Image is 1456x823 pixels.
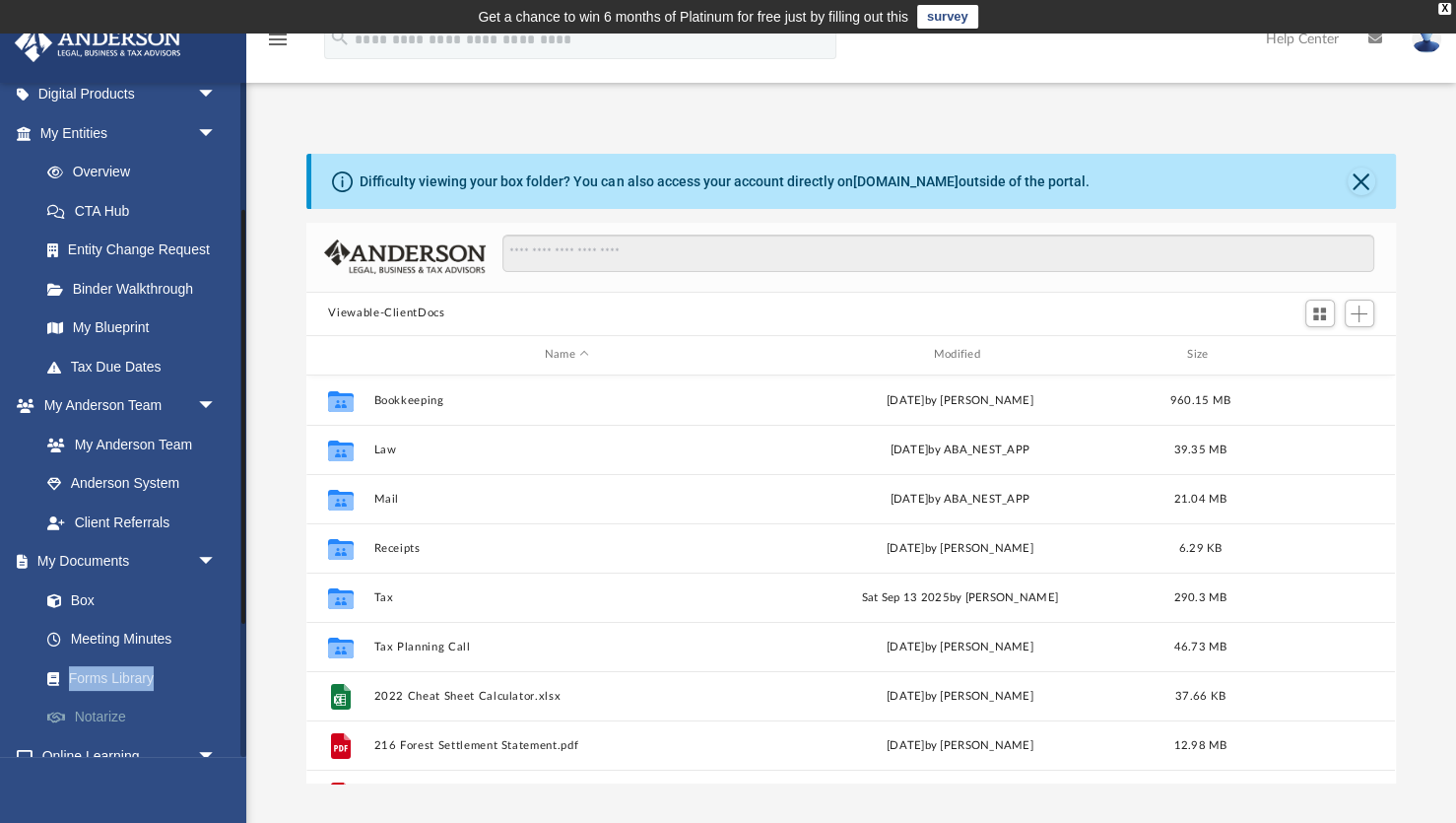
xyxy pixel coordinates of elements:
div: close [1438,3,1451,15]
div: Difficulty viewing your box folder? You can also access your account directly on outside of the p... [360,171,1089,192]
span: 21.04 MB [1174,493,1227,504]
button: Viewable-ClientDocs [328,305,444,322]
div: Name [373,346,759,364]
a: Digital Productsarrow_drop_down [14,75,246,114]
button: Law [374,444,760,456]
div: id [315,346,364,364]
div: [DATE] by [PERSON_NAME] [767,736,1153,754]
a: CTA Hub [28,191,246,231]
img: User Pic [1412,25,1441,53]
div: [DATE] by [PERSON_NAME] [767,638,1153,655]
div: id [1249,346,1387,364]
div: [DATE] by ABA_NEST_APP [767,490,1153,508]
a: Online Learningarrow_drop_down [14,736,236,776]
a: Client Referrals [28,503,236,542]
a: My Anderson Team [28,425,227,464]
a: My Documentsarrow_drop_down [14,542,246,582]
span: 6.29 KB [1179,542,1223,553]
button: Switch to Grid View [1305,300,1335,327]
div: [DATE] by [PERSON_NAME] [767,391,1153,409]
button: Tax [374,591,760,604]
div: [DATE] by ABA_NEST_APP [767,441,1153,458]
span: 290.3 MB [1174,591,1227,602]
button: Add [1345,300,1374,327]
div: Sat Sep 13 2025 by [PERSON_NAME] [767,588,1153,606]
button: Mail [374,493,760,506]
input: Search files and folders [502,235,1374,272]
span: arrow_drop_down [197,113,236,154]
a: menu [266,37,290,51]
span: arrow_drop_down [197,75,236,115]
a: survey [917,5,978,29]
div: Size [1161,346,1240,364]
a: Forms Library [28,658,236,698]
a: Anderson System [28,464,236,504]
span: 39.35 MB [1174,444,1227,454]
a: My Anderson Teamarrow_drop_down [14,386,236,426]
div: Get a chance to win 6 months of Platinum for free just by filling out this [478,5,908,29]
img: Anderson Advisors Platinum Portal [9,24,187,62]
button: Tax Planning Call [374,641,760,653]
span: 46.73 MB [1174,641,1227,652]
span: arrow_drop_down [197,542,236,583]
button: 2022 Cheat Sheet Calculator.xlsx [374,690,760,703]
a: My Blueprint [28,309,236,348]
div: [DATE] by [PERSON_NAME] [767,687,1153,705]
a: Entity Change Request [28,231,246,270]
div: Modified [767,346,1153,364]
button: 216 Forest Settlement Statement.pdf [374,739,760,752]
span: arrow_drop_down [197,736,236,777]
span: 960.15 MB [1170,394,1230,405]
span: 37.66 KB [1175,690,1225,701]
div: [DATE] by [PERSON_NAME] [767,539,1153,557]
a: Tax Due Dates [28,347,246,386]
span: 12.98 MB [1174,739,1227,750]
a: Box [28,581,236,620]
a: Binder Walkthrough [28,269,246,309]
span: arrow_drop_down [197,386,236,427]
a: Meeting Minutes [28,620,246,659]
a: [DOMAIN_NAME] [852,173,958,189]
a: Overview [28,153,246,192]
button: Receipts [374,542,760,555]
i: search [329,27,351,48]
a: My Entitiesarrow_drop_down [14,113,246,153]
i: menu [266,28,290,51]
div: grid [306,376,1395,785]
a: Notarize [28,698,246,737]
button: Bookkeeping [374,394,760,407]
button: Close [1348,168,1375,195]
